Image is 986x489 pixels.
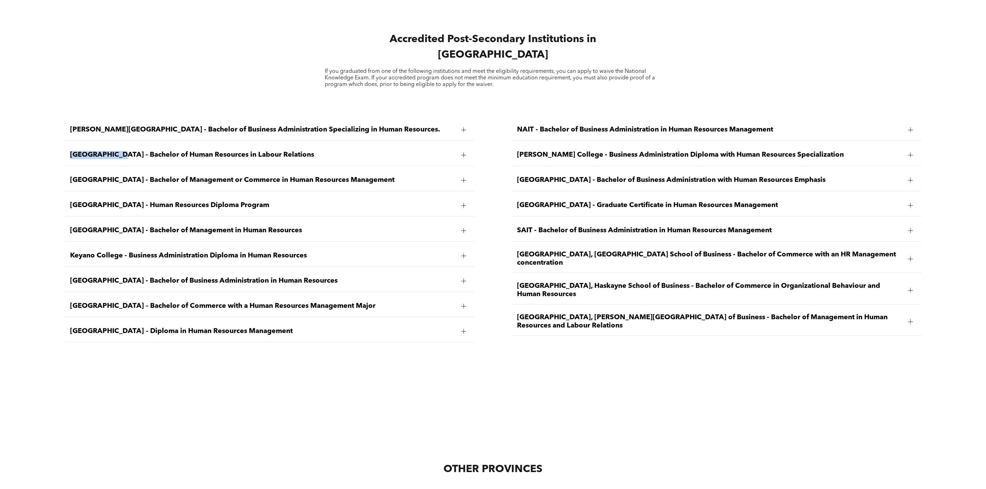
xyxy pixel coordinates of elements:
[517,251,902,267] span: [GEOGRAPHIC_DATA], [GEOGRAPHIC_DATA] School of Business - Bachelor of Commerce with an HR Managem...
[517,151,902,159] span: [PERSON_NAME] College - Business Administration Diploma with Human Resources Specialization
[517,226,902,235] span: SAIT - Bachelor of Business Administration in Human Resources Management
[517,313,902,330] span: [GEOGRAPHIC_DATA], [PERSON_NAME][GEOGRAPHIC_DATA] of Business - Bachelor of Management in Human R...
[70,252,456,260] span: Keyano College - Business Administration Diploma in Human Resources
[517,282,902,299] span: [GEOGRAPHIC_DATA], Haskayne School of Business - Bachelor of Commerce in Organizational Behaviour...
[70,277,456,285] span: [GEOGRAPHIC_DATA] - Bachelor of Business Administration in Human Resources
[517,201,902,209] span: [GEOGRAPHIC_DATA] - Graduate Certificate in Human Resources Management
[443,464,543,475] span: OTHER PROVINCES
[70,126,456,134] span: [PERSON_NAME][GEOGRAPHIC_DATA] - Bachelor of Business Administration Specializing in Human Resour...
[390,34,596,60] span: Accredited Post-Secondary Institutions in [GEOGRAPHIC_DATA]
[517,176,902,184] span: [GEOGRAPHIC_DATA] - Bachelor of Business Administration with Human Resources Emphasis
[70,176,456,184] span: [GEOGRAPHIC_DATA] - Bachelor of Management or Commerce in Human Resources Management
[325,69,655,87] span: If you graduated from one of the following institutions and meet the eligibility requirements, yo...
[70,302,456,310] span: [GEOGRAPHIC_DATA] – Bachelor of Commerce with a Human Resources Management Major
[517,126,902,134] span: NAIT - Bachelor of Business Administration in Human Resources Management
[70,151,456,159] span: [GEOGRAPHIC_DATA] - Bachelor of Human Resources in Labour Relations
[70,201,456,209] span: [GEOGRAPHIC_DATA] - Human Resources Diploma Program
[70,327,456,335] span: [GEOGRAPHIC_DATA] – Diploma in Human Resources Management
[70,226,456,235] span: [GEOGRAPHIC_DATA] - Bachelor of Management in Human Resources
